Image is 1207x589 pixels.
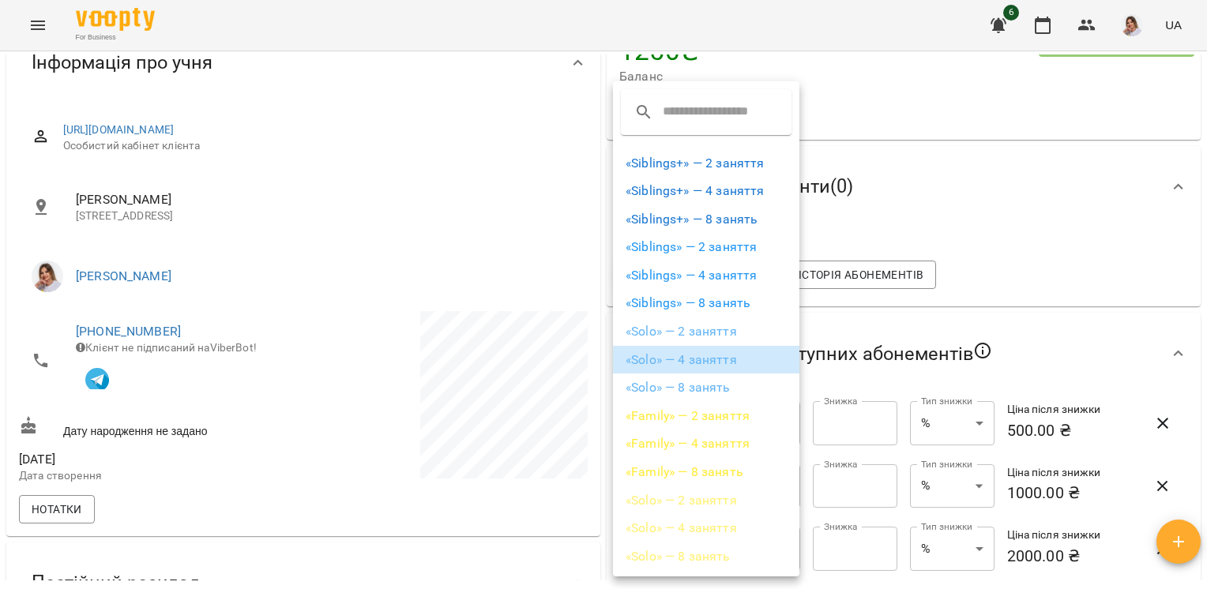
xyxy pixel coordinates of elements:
[613,233,799,261] li: «Siblings» — 2 заняття
[613,346,799,374] li: «Solo» — 4 заняття
[613,514,799,542] li: «Solo» — 4 заняття
[613,177,799,205] li: «Siblings+» — 4 заняття
[613,289,799,317] li: «Siblings» — 8 занять
[613,317,799,346] li: «Solo» — 2 заняття
[613,458,799,486] li: «Family» — 8 занять
[613,205,799,234] li: «Siblings+» — 8 занять
[613,149,799,178] li: «Siblings+» — 2 заняття
[613,430,799,458] li: «Family» — 4 заняття
[613,486,799,515] li: «Solo» — 2 заняття
[613,261,799,290] li: «Siblings» — 4 заняття
[613,542,799,571] li: «Solo» — 8 занять
[613,373,799,402] li: «Solo» — 8 занять
[613,402,799,430] li: «Family» — 2 заняття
